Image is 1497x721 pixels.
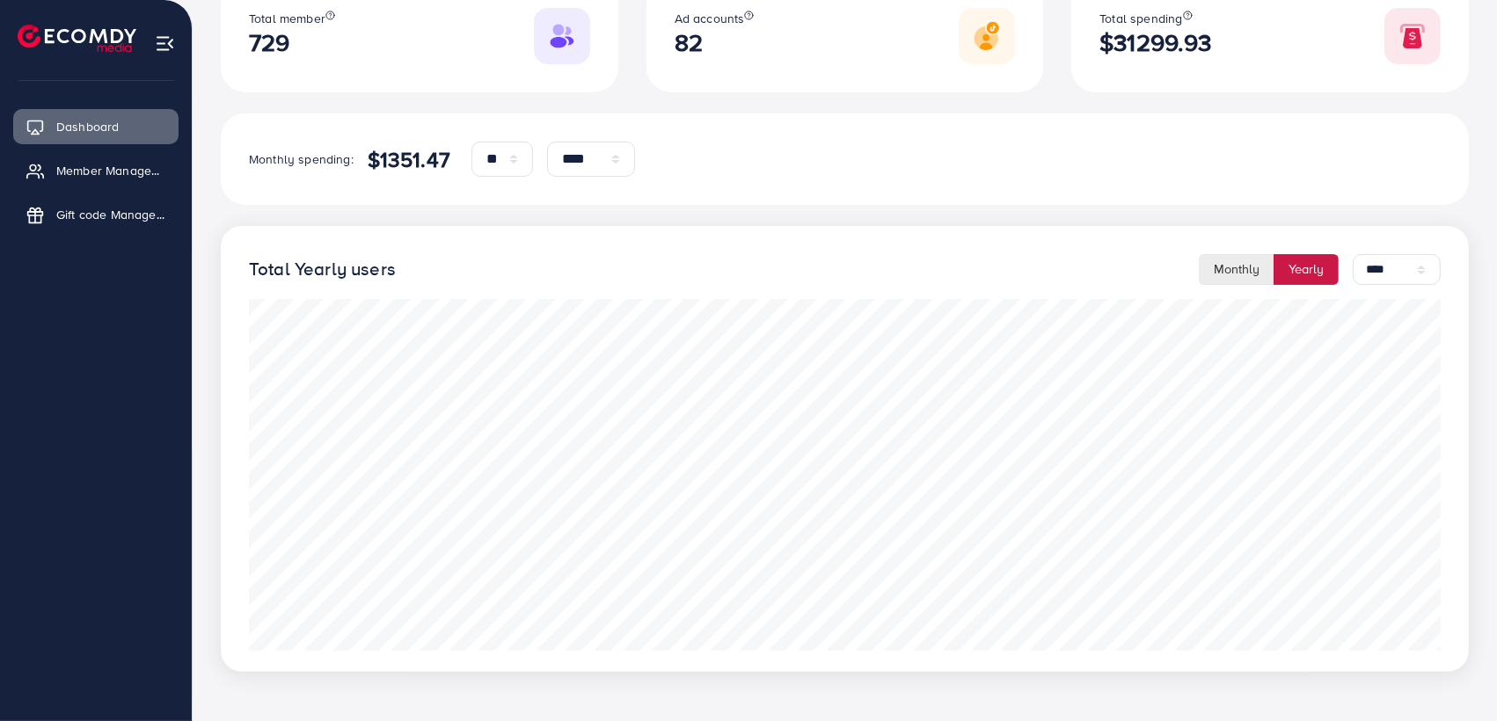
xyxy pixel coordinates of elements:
[18,25,136,52] img: logo
[1099,28,1211,57] h2: $31299.93
[13,197,179,232] a: Gift code Management
[249,10,325,27] span: Total member
[13,153,179,188] a: Member Management
[675,28,755,57] h2: 82
[1199,254,1274,285] button: Monthly
[249,28,335,57] h2: 729
[56,162,165,179] span: Member Management
[1274,254,1339,285] button: Yearly
[249,259,396,280] h4: Total Yearly users
[1099,10,1182,27] span: Total spending
[1422,642,1484,708] iframe: Chat
[13,109,179,144] a: Dashboard
[675,10,745,27] span: Ad accounts
[56,206,165,223] span: Gift code Management
[56,118,119,135] span: Dashboard
[959,8,1015,64] img: Responsive image
[1384,8,1441,64] img: Responsive image
[368,147,450,172] h4: $1351.47
[249,149,354,170] p: Monthly spending:
[534,8,590,64] img: Responsive image
[155,33,175,54] img: menu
